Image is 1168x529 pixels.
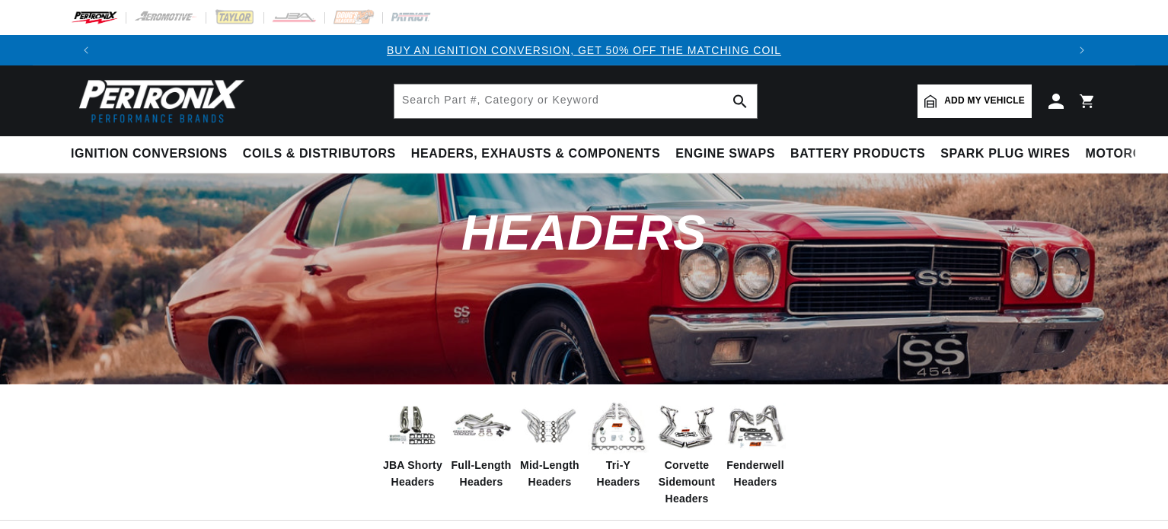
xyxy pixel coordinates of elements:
span: Mid-Length Headers [519,457,580,491]
span: Add my vehicle [944,94,1025,108]
span: Battery Products [790,146,925,162]
span: Coils & Distributors [243,146,396,162]
img: Corvette Sidemount Headers [656,396,717,457]
summary: Coils & Distributors [235,136,404,172]
img: Fenderwell Headers [725,396,786,457]
a: Mid-Length Headers Mid-Length Headers [519,396,580,491]
span: Tri-Y Headers [588,457,649,491]
span: Engine Swaps [675,146,775,162]
a: Corvette Sidemount Headers Corvette Sidemount Headers [656,396,717,508]
img: Full-Length Headers [451,402,512,450]
a: Add my vehicle [917,84,1032,118]
a: Full-Length Headers Full-Length Headers [451,396,512,491]
div: Announcement [101,42,1067,59]
summary: Ignition Conversions [71,136,235,172]
summary: Engine Swaps [668,136,783,172]
a: Fenderwell Headers Fenderwell Headers [725,396,786,491]
a: Tri-Y Headers Tri-Y Headers [588,396,649,491]
img: JBA Shorty Headers [382,400,443,451]
img: Pertronix [71,75,246,127]
summary: Spark Plug Wires [933,136,1077,172]
span: Full-Length Headers [451,457,512,491]
span: Spark Plug Wires [940,146,1070,162]
span: JBA Shorty Headers [382,457,443,491]
span: Fenderwell Headers [725,457,786,491]
span: Headers, Exhausts & Components [411,146,660,162]
img: Mid-Length Headers [519,396,580,457]
span: Corvette Sidemount Headers [656,457,717,508]
button: Translation missing: en.sections.announcements.previous_announcement [71,35,101,65]
button: Translation missing: en.sections.announcements.next_announcement [1067,35,1097,65]
summary: Headers, Exhausts & Components [404,136,668,172]
summary: Battery Products [783,136,933,172]
span: Ignition Conversions [71,146,228,162]
a: JBA Shorty Headers JBA Shorty Headers [382,396,443,491]
button: search button [723,84,757,118]
input: Search Part #, Category or Keyword [394,84,757,118]
div: 1 of 3 [101,42,1067,59]
span: Headers [461,205,707,260]
a: BUY AN IGNITION CONVERSION, GET 50% OFF THE MATCHING COIL [387,44,781,56]
slideshow-component: Translation missing: en.sections.announcements.announcement_bar [33,35,1135,65]
img: Tri-Y Headers [588,396,649,457]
